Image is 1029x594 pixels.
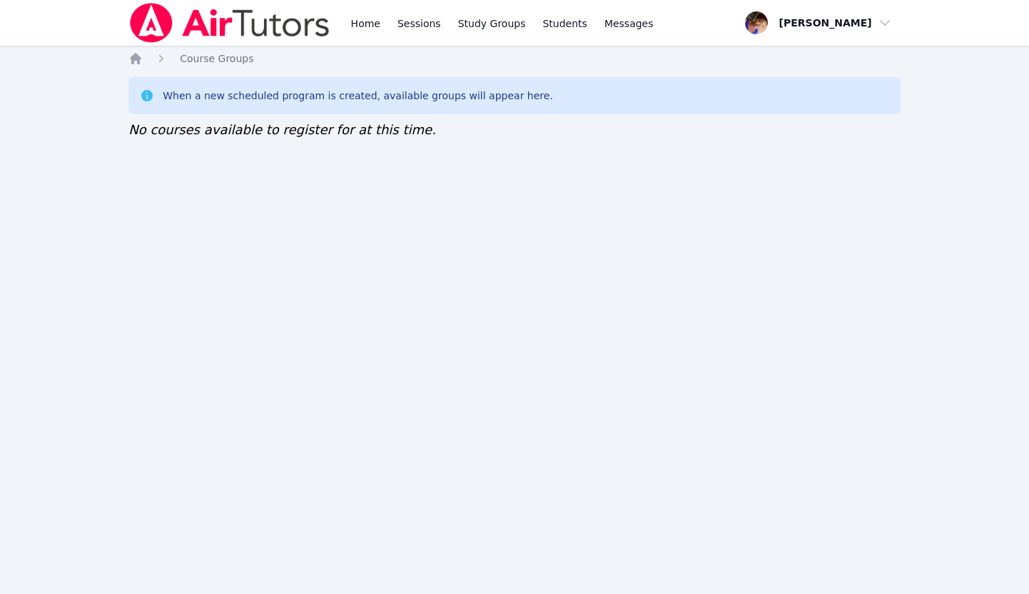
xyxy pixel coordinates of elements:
span: Messages [604,16,654,31]
div: When a new scheduled program is created, available groups will appear here. [163,89,553,103]
a: Course Groups [180,51,253,66]
span: No courses available to register for at this time. [128,122,436,137]
span: Course Groups [180,53,253,64]
img: Air Tutors [128,3,330,43]
nav: Breadcrumb [128,51,901,66]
